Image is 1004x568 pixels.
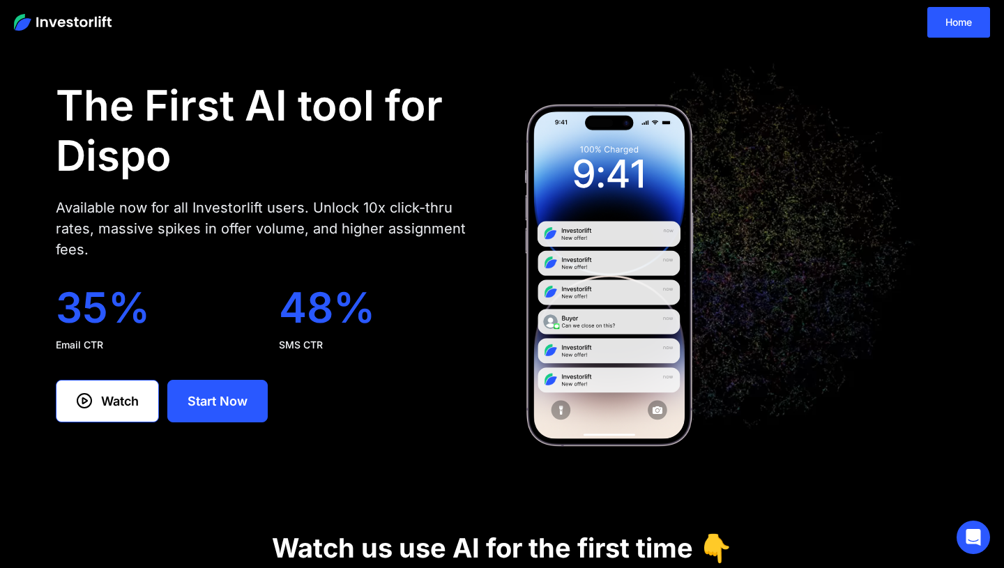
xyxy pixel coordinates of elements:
[56,80,480,181] h1: The First AI tool for Dispo
[188,392,248,410] div: Start Now
[272,532,732,563] h1: Watch us use AI for the first time 👇
[927,7,990,38] a: Home
[56,338,257,352] div: Email CTR
[957,521,990,554] div: Open Intercom Messenger
[56,282,257,332] div: 35%
[56,197,480,260] div: Available now for all Investorlift users. Unlock 10x click-thru rates, massive spikes in offer vo...
[56,380,159,422] a: Watch
[167,380,268,422] a: Start Now
[279,338,480,352] div: SMS CTR
[101,392,139,410] div: Watch
[279,282,480,332] div: 48%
